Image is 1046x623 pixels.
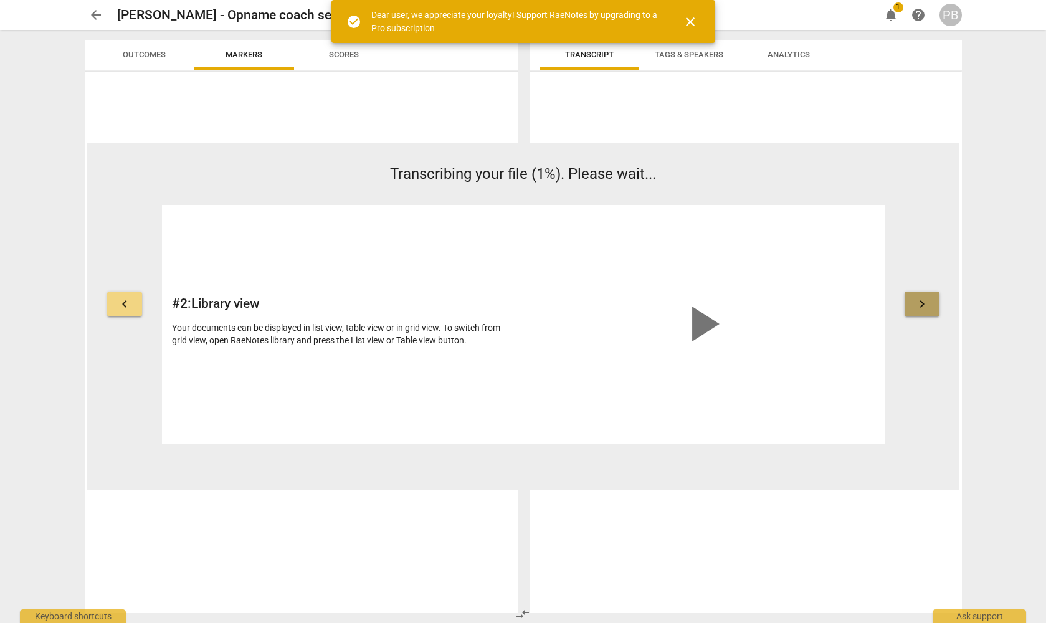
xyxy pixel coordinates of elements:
span: Scores [329,50,359,59]
span: arrow_back [88,7,103,22]
span: help [911,7,926,22]
a: Pro subscription [371,23,435,33]
span: check_circle [346,14,361,29]
div: Ask support [933,609,1026,623]
span: 1 [893,2,903,12]
div: Keyboard shortcuts [20,609,126,623]
span: Tags & Speakers [655,50,723,59]
button: Close [675,7,705,37]
span: Outcomes [123,50,166,59]
span: keyboard_arrow_right [915,297,930,311]
a: Help [907,4,930,26]
div: Your documents can be displayed in list view, table view or in grid view. To switch from grid vie... [172,321,516,347]
span: Markers [226,50,262,59]
span: keyboard_arrow_left [117,297,132,311]
span: Transcript [565,50,614,59]
button: Notifications [880,4,902,26]
div: Dear user, we appreciate your loyalty! Support RaeNotes by upgrading to a [371,9,660,34]
span: close [683,14,698,29]
span: Transcribing your file (1%). Please wait... [390,165,656,183]
span: play_arrow [672,294,732,354]
span: compare_arrows [515,607,530,622]
span: Analytics [768,50,810,59]
span: notifications [883,7,898,22]
button: PB [939,4,962,26]
h2: [PERSON_NAME] - Opname coach sessie #2 [117,7,374,23]
h2: # 2 : Library view [172,296,516,311]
